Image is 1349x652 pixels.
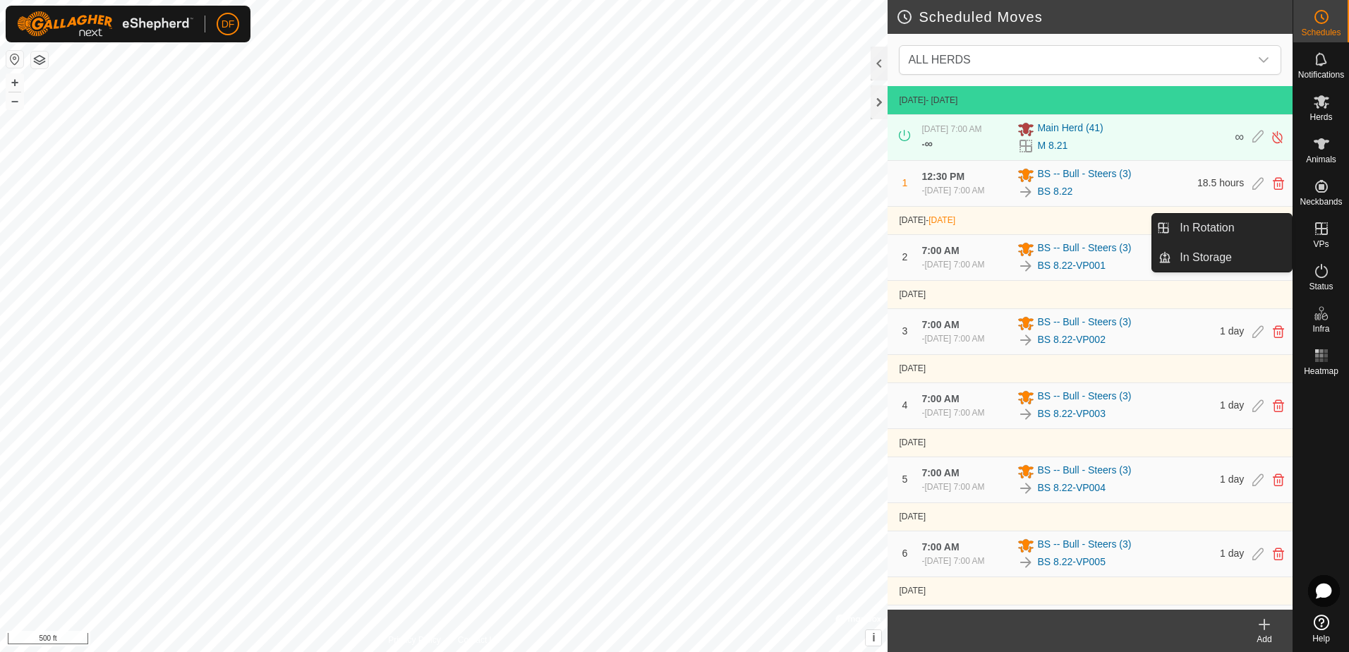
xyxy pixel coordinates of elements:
span: Heatmap [1304,367,1338,375]
div: - [921,258,984,271]
span: ALL HERDS [902,46,1250,74]
span: 5 [902,473,908,485]
span: [DATE] [899,215,926,225]
span: [DATE] 7:00 AM [924,186,984,195]
img: To [1017,554,1034,571]
a: BS 8.22-VP001 [1037,258,1106,273]
img: To [1017,406,1034,423]
h2: Scheduled Moves [896,8,1293,25]
div: - [921,555,984,567]
a: In Storage [1171,243,1292,272]
span: 4 [902,399,908,411]
span: Herds [1309,113,1332,121]
span: 12:30 PM [921,171,964,182]
a: BS 8.22-VP005 [1037,555,1106,569]
span: [DATE] 7:00 AM [921,124,981,134]
button: Map Layers [31,52,48,68]
a: Privacy Policy [388,634,441,646]
img: To [1017,183,1034,200]
span: BS -- Bull - Steers (3) [1037,167,1131,183]
img: To [1017,332,1034,349]
a: M 8.21 [1037,138,1067,153]
a: BS 8.22-VP004 [1037,481,1106,495]
span: [DATE] [899,95,926,105]
img: Gallagher Logo [17,11,193,37]
span: Neckbands [1300,198,1342,206]
span: ALL HERDS [908,54,970,66]
div: - [921,184,984,197]
span: Main Herd (41) [1037,121,1103,138]
span: BS -- Bull - Steers (3) [1037,315,1131,332]
button: i [866,630,881,646]
a: BS 8.22-VP002 [1037,332,1106,347]
img: Turn off schedule move [1271,130,1284,145]
span: 7:00 AM [921,245,959,256]
span: BS -- Bull - Steers (3) [1037,241,1131,258]
span: VPs [1313,240,1329,248]
button: – [6,92,23,109]
span: [DATE] [899,512,926,521]
span: BS -- Bull - Steers (3) [1037,537,1131,554]
div: - [921,332,984,345]
span: [DATE] 7:00 AM [924,482,984,492]
span: Notifications [1298,71,1344,79]
button: Reset Map [6,51,23,68]
img: To [1017,480,1034,497]
a: In Rotation [1171,214,1292,242]
span: 6 [902,548,908,559]
span: [DATE] 7:00 AM [924,556,984,566]
span: Schedules [1301,28,1341,37]
a: BS 8.22 [1037,184,1072,199]
li: In Rotation [1152,214,1292,242]
span: 3 [902,325,908,337]
span: 7:00 AM [921,467,959,478]
div: - [921,481,984,493]
div: - [921,135,932,152]
span: 7:00 AM [921,393,959,404]
div: Add [1236,633,1293,646]
a: Contact Us [458,634,500,646]
span: [DATE] [899,363,926,373]
span: 2 [902,251,908,262]
span: BS -- Bull - Steers (3) [1037,463,1131,480]
div: dropdown trigger [1250,46,1278,74]
div: - [921,406,984,419]
img: To [1017,258,1034,274]
span: Animals [1306,155,1336,164]
span: BS -- Bull - Steers (3) [1037,389,1131,406]
span: - [926,215,955,225]
span: DF [222,17,235,32]
span: Infra [1312,325,1329,333]
span: 1 day [1220,473,1244,485]
span: Status [1309,282,1333,291]
a: BS 8.22-VP003 [1037,406,1106,421]
span: - [DATE] [926,95,957,105]
li: In Storage [1152,243,1292,272]
span: 7:00 AM [921,541,959,553]
span: [DATE] 7:00 AM [924,260,984,270]
span: [DATE] [899,586,926,596]
span: 1 [902,177,908,188]
button: + [6,74,23,91]
span: 7:00 AM [921,319,959,330]
span: [DATE] 7:00 AM [924,334,984,344]
span: 1 day [1220,548,1244,559]
span: Help [1312,634,1330,643]
span: i [872,632,875,644]
span: ∞ [1235,130,1244,144]
span: [DATE] [899,437,926,447]
span: 18.5 hours [1197,177,1244,188]
span: 1 day [1220,399,1244,411]
span: In Rotation [1180,219,1234,236]
a: Help [1293,609,1349,648]
span: [DATE] 7:00 AM [924,408,984,418]
span: ∞ [924,138,932,150]
span: 1 day [1220,325,1244,337]
span: [DATE] [899,289,926,299]
span: [DATE] [928,215,955,225]
span: In Storage [1180,249,1232,266]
